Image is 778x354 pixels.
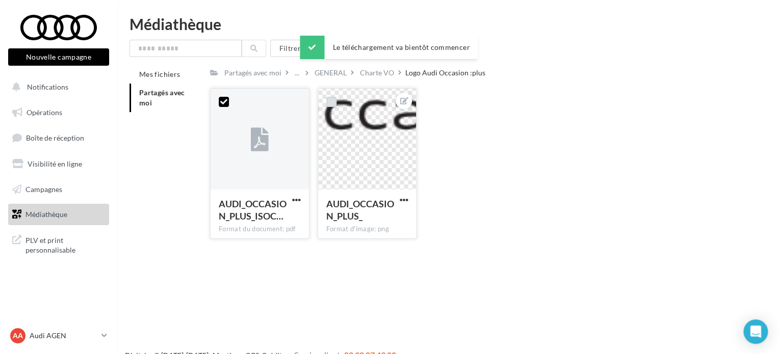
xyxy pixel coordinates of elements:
[743,319,768,344] div: Open Intercom Messenger
[30,331,97,341] p: Audi AGEN
[129,16,766,32] div: Médiathèque
[13,331,23,341] span: AA
[360,68,394,78] div: Charte VO
[27,83,68,91] span: Notifications
[25,210,67,219] span: Médiathèque
[300,36,478,59] div: Le téléchargement va bientôt commencer
[27,108,62,117] span: Opérations
[6,153,111,175] a: Visibilité en ligne
[326,225,408,234] div: Format d'image: png
[139,70,180,78] span: Mes fichiers
[326,198,394,222] span: AUDI_OCCASION_PLUS_
[8,48,109,66] button: Nouvelle campagne
[25,233,105,255] span: PLV et print personnalisable
[6,102,111,123] a: Opérations
[315,68,347,78] div: GENERAL
[25,184,62,193] span: Campagnes
[6,179,111,200] a: Campagnes
[270,40,330,57] button: Filtrer par
[293,66,301,80] div: ...
[6,127,111,149] a: Boîte de réception
[6,76,107,98] button: Notifications
[28,159,82,168] span: Visibilité en ligne
[6,204,111,225] a: Médiathèque
[139,88,185,107] span: Partagés avec moi
[8,326,109,345] a: AA Audi AGEN
[26,133,84,142] span: Boîte de réception
[6,229,111,259] a: PLV et print personnalisable
[219,198,287,222] span: AUDI_OCCASION_PLUS_ISOCV2_POS_CMYK
[405,68,485,78] div: Logo Audi Occasion :plus
[224,68,281,78] div: Partagés avec moi
[219,225,301,234] div: Format du document: pdf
